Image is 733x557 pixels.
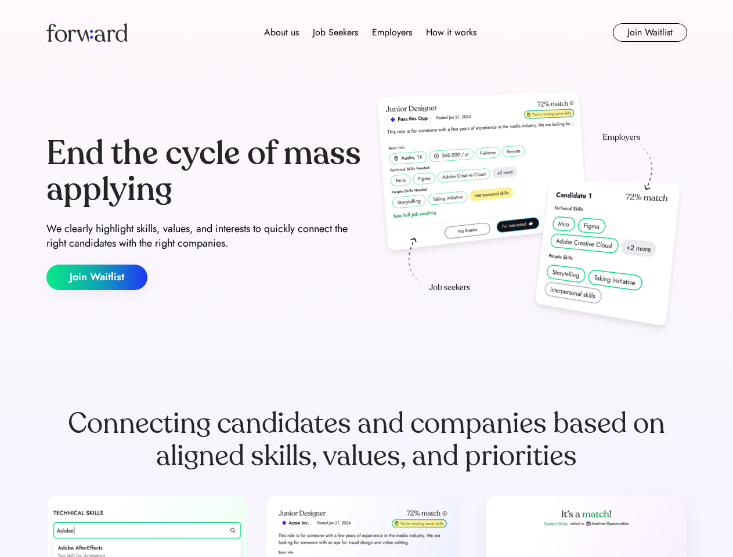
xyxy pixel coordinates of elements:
div: Job Seekers [313,26,358,39]
div: How it works [426,26,476,39]
div: Connecting candidates and companies based on aligned skills, values, and priorities [46,407,687,472]
div: Employers [372,26,412,39]
div: About us [264,26,299,39]
div: We clearly highlight skills, values, and interests to quickly connect the right candidates with t... [46,222,362,251]
img: hero-image.png [371,88,687,338]
img: Forward logo [46,23,128,42]
button: Join Waitlist [46,265,147,290]
button: Join Waitlist [613,23,687,42]
div: End the cycle of mass applying [46,136,362,207]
